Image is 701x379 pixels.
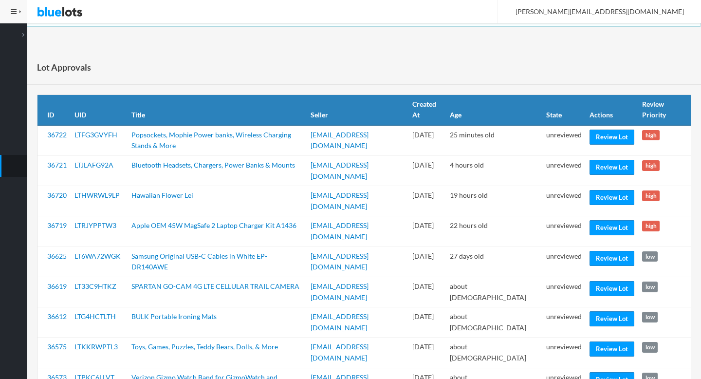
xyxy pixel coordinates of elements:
[37,60,91,75] h1: Lot Approvals
[408,156,446,186] td: [DATE]
[446,216,542,246] td: 22 hours old
[590,341,634,357] a: Review Lot
[408,338,446,368] td: [DATE]
[542,95,586,125] th: State
[131,312,217,321] a: BULK Portable Ironing Mats
[642,342,658,353] span: low
[590,281,634,296] a: Review Lot
[408,95,446,125] th: Created At
[74,342,118,351] a: LTKKRWPTL3
[74,312,116,321] a: LTG4HCTLTH
[642,221,660,231] span: high
[590,190,634,205] a: Review Lot
[446,125,542,156] td: 25 minutes old
[131,221,296,229] a: Apple OEM 45W MagSafe 2 Laptop Charger Kit A1436
[446,186,542,216] td: 19 hours old
[446,277,542,307] td: about [DEMOGRAPHIC_DATA]
[311,282,369,302] a: [EMAIL_ADDRESS][DOMAIN_NAME]
[408,125,446,156] td: [DATE]
[128,95,307,125] th: Title
[47,191,67,199] a: 36720
[408,307,446,338] td: [DATE]
[408,246,446,277] td: [DATE]
[307,95,409,125] th: Seller
[642,251,658,262] span: low
[131,282,299,290] a: SPARTAN GO-CAM 4G LTE CELLULAR TRAIL CAMERA
[446,156,542,186] td: 4 hours old
[311,342,369,362] a: [EMAIL_ADDRESS][DOMAIN_NAME]
[74,161,113,169] a: LTJLAFG92A
[642,130,660,141] span: high
[74,252,121,260] a: LT6WA72WGK
[47,221,67,229] a: 36719
[408,277,446,307] td: [DATE]
[590,251,634,266] a: Review Lot
[408,186,446,216] td: [DATE]
[311,131,369,150] a: [EMAIL_ADDRESS][DOMAIN_NAME]
[71,95,128,125] th: UID
[47,161,67,169] a: 36721
[590,220,634,235] a: Review Lot
[131,252,267,271] a: Samsung Original USB-C Cables in White EP-DR140AWE
[446,338,542,368] td: about [DEMOGRAPHIC_DATA]
[74,221,116,229] a: LTRJYPPTW3
[131,161,295,169] a: Bluetooth Headsets, Chargers, Power Banks & Mounts
[642,190,660,201] span: high
[131,191,193,199] a: Hawaiian Flower Lei
[590,160,634,175] a: Review Lot
[311,191,369,210] a: [EMAIL_ADDRESS][DOMAIN_NAME]
[542,338,586,368] td: unreviewed
[542,307,586,338] td: unreviewed
[542,186,586,216] td: unreviewed
[311,221,369,241] a: [EMAIL_ADDRESS][DOMAIN_NAME]
[446,246,542,277] td: 27 days old
[74,131,117,139] a: LTFG3GVYFH
[47,282,67,290] a: 36619
[446,95,542,125] th: Age
[74,191,120,199] a: LTHWRWL9LP
[505,7,684,16] span: [PERSON_NAME][EMAIL_ADDRESS][DOMAIN_NAME]
[586,95,638,125] th: Actions
[542,156,586,186] td: unreviewed
[542,125,586,156] td: unreviewed
[590,311,634,326] a: Review Lot
[542,277,586,307] td: unreviewed
[47,131,67,139] a: 36722
[408,216,446,246] td: [DATE]
[311,252,369,271] a: [EMAIL_ADDRESS][DOMAIN_NAME]
[642,282,658,292] span: low
[446,307,542,338] td: about [DEMOGRAPHIC_DATA]
[74,282,116,290] a: LT33C9HTKZ
[47,342,67,351] a: 36575
[642,312,658,322] span: low
[311,161,369,180] a: [EMAIL_ADDRESS][DOMAIN_NAME]
[638,95,691,125] th: Review Priority
[131,342,278,351] a: Toys, Games, Puzzles, Teddy Bears, Dolls, & More
[642,160,660,171] span: high
[311,312,369,332] a: [EMAIL_ADDRESS][DOMAIN_NAME]
[47,252,67,260] a: 36625
[590,130,634,145] a: Review Lot
[542,216,586,246] td: unreviewed
[131,131,291,150] a: Popsockets, Mophie Power banks, Wireless Charging Stands & More
[37,95,71,125] th: ID
[542,246,586,277] td: unreviewed
[47,312,67,321] a: 36612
